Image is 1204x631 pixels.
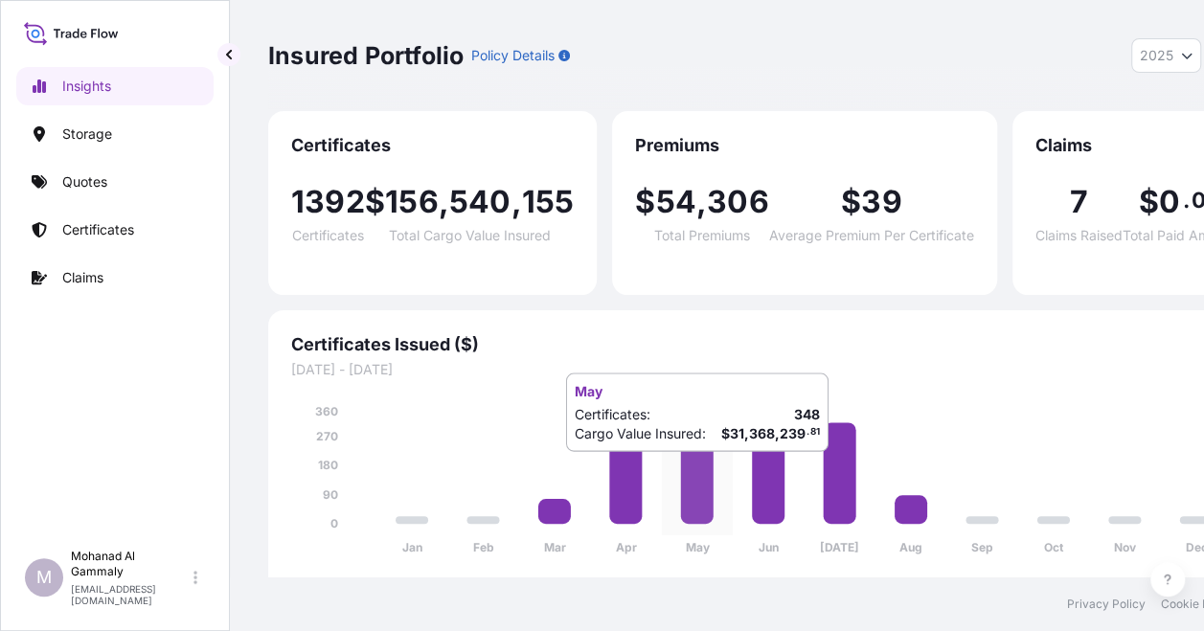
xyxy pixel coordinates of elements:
[291,187,365,217] span: 1392
[1035,229,1123,242] span: Claims Raised
[1140,46,1173,65] span: 2025
[62,77,111,96] p: Insights
[654,229,750,242] span: Total Premiums
[971,540,993,554] tspan: Sep
[696,187,707,217] span: ,
[365,187,385,217] span: $
[62,124,112,144] p: Storage
[544,540,566,554] tspan: Mar
[62,172,107,192] p: Quotes
[16,115,214,153] a: Storage
[71,549,190,579] p: Mohanad Al Gammaly
[861,187,901,217] span: 39
[1131,38,1201,73] button: Year Selector
[473,540,494,554] tspan: Feb
[1139,187,1159,217] span: $
[1159,187,1180,217] span: 0
[268,40,464,71] p: Insured Portfolio
[385,187,439,217] span: 156
[635,187,655,217] span: $
[16,211,214,249] a: Certificates
[471,46,555,65] p: Policy Details
[16,163,214,201] a: Quotes
[685,540,710,554] tspan: May
[1067,597,1146,612] a: Privacy Policy
[899,540,922,554] tspan: Aug
[1114,540,1137,554] tspan: Nov
[522,187,575,217] span: 155
[511,187,521,217] span: ,
[1183,192,1190,208] span: .
[820,540,859,554] tspan: [DATE]
[759,540,779,554] tspan: Jun
[1070,187,1088,217] span: 7
[769,229,974,242] span: Average Premium Per Certificate
[323,487,338,502] tspan: 90
[449,187,511,217] span: 540
[62,220,134,239] p: Certificates
[318,458,338,472] tspan: 180
[402,540,422,554] tspan: Jan
[841,187,861,217] span: $
[292,229,364,242] span: Certificates
[16,259,214,297] a: Claims
[316,429,338,443] tspan: 270
[330,516,338,530] tspan: 0
[1044,540,1064,554] tspan: Oct
[315,404,338,418] tspan: 360
[635,134,973,157] span: Premiums
[71,583,190,606] p: [EMAIL_ADDRESS][DOMAIN_NAME]
[655,187,695,217] span: 54
[707,187,769,217] span: 306
[615,540,636,554] tspan: Apr
[291,134,574,157] span: Certificates
[439,187,449,217] span: ,
[36,568,52,587] span: M
[62,268,103,287] p: Claims
[389,229,551,242] span: Total Cargo Value Insured
[16,67,214,105] a: Insights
